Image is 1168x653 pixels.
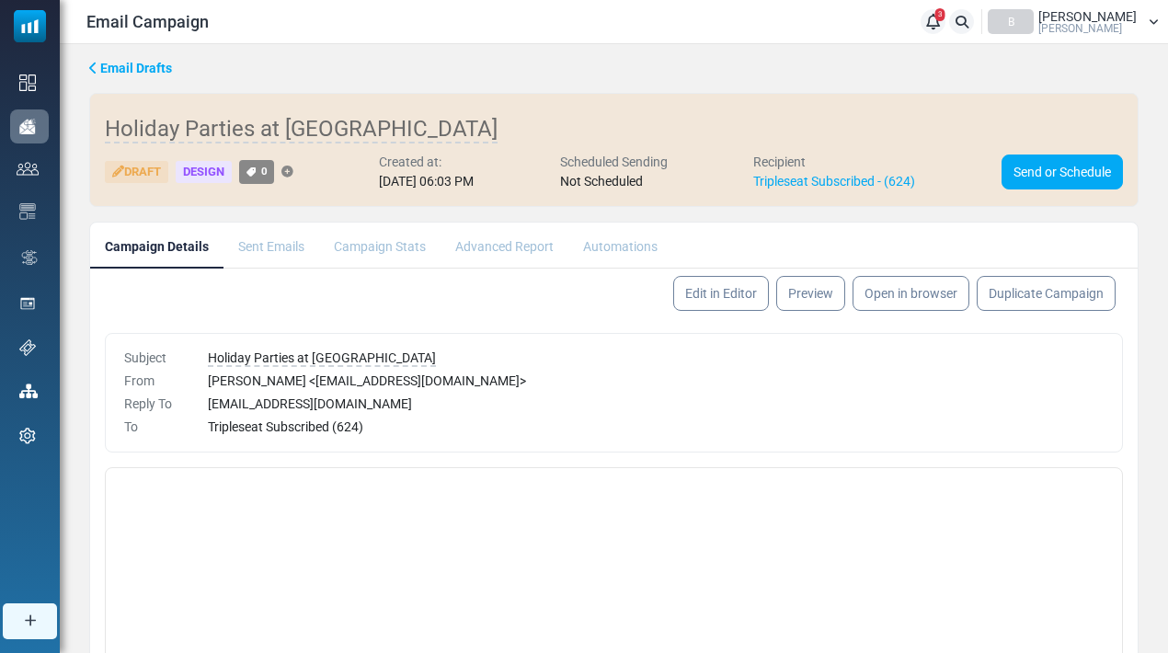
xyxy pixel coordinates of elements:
[281,166,293,178] a: Add Tag
[560,153,668,172] div: Scheduled Sending
[776,276,845,311] a: Preview
[977,276,1116,311] a: Duplicate Campaign
[124,372,186,391] div: From
[753,153,915,172] div: Recipient
[379,153,474,172] div: Created at:
[19,74,36,91] img: dashboard-icon.svg
[673,276,769,311] a: Edit in Editor
[379,172,474,191] div: [DATE] 06:03 PM
[1002,155,1123,189] a: Send or Schedule
[19,339,36,356] img: support-icon.svg
[935,8,945,21] span: 3
[560,174,643,189] span: Not Scheduled
[19,119,36,134] img: campaigns-icon-active.png
[208,395,1104,414] div: [EMAIL_ADDRESS][DOMAIN_NAME]
[261,165,268,178] span: 0
[100,61,172,75] span: translation missing: en.ms_sidebar.email_drafts
[124,349,186,368] div: Subject
[208,372,1104,391] div: [PERSON_NAME] < [EMAIL_ADDRESS][DOMAIN_NAME] >
[239,160,274,183] a: 0
[19,428,36,444] img: settings-icon.svg
[1038,10,1137,23] span: [PERSON_NAME]
[19,247,40,269] img: workflow.svg
[921,9,945,34] a: 3
[988,9,1159,34] a: B [PERSON_NAME] [PERSON_NAME]
[1038,23,1122,34] span: [PERSON_NAME]
[124,395,186,414] div: Reply To
[105,161,168,184] div: Draft
[17,162,39,175] img: contacts-icon.svg
[89,59,172,78] a: Email Drafts
[208,419,363,434] span: Tripleseat Subscribed (624)
[124,418,186,437] div: To
[176,161,232,184] div: Design
[19,295,36,312] img: landing_pages.svg
[208,350,436,367] span: Holiday Parties at [GEOGRAPHIC_DATA]
[19,203,36,220] img: email-templates-icon.svg
[853,276,969,311] a: Open in browser
[14,10,46,42] img: mailsoftly_icon_blue_white.svg
[105,116,498,143] span: Holiday Parties at [GEOGRAPHIC_DATA]
[988,9,1034,34] div: B
[86,9,209,34] span: Email Campaign
[753,174,915,189] a: Tripleseat Subscribed - (624)
[90,223,223,269] a: Campaign Details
